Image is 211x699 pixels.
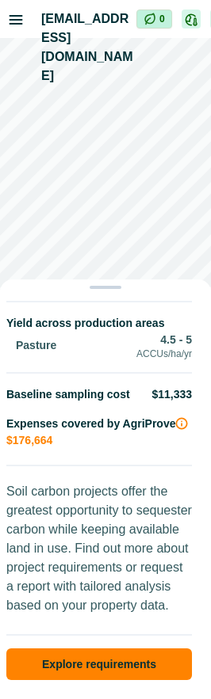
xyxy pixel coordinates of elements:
p: Yield across production areas [6,315,164,332]
p: $11,333 [152,386,192,403]
p: ACCUs/ha/yr [136,348,192,359]
p: Pasture [16,337,56,354]
p: 4.5 - 5 [160,332,192,348]
p: Baseline sampling cost [6,386,130,403]
p: Expenses covered by AgriProve [6,416,175,432]
p: $176,664 [6,432,52,449]
p: Soil carbon projects offer the greatest opportunity to sequester carbon while keeping available l... [6,482,192,625]
button: Info [175,417,188,430]
button: Explore requirements [6,648,192,680]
